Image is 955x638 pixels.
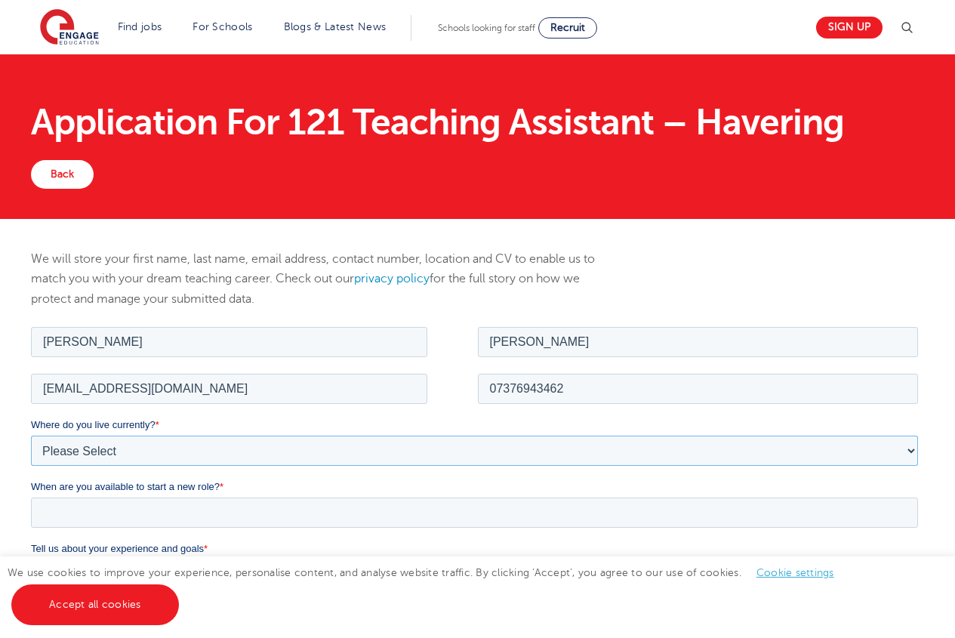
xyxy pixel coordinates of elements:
a: Blogs & Latest News [284,21,387,32]
a: Back [31,160,94,189]
a: For Schools [193,21,252,32]
span: We use cookies to improve your experience, personalise content, and analyse website traffic. By c... [8,567,849,610]
a: Cookie settings [756,567,834,578]
span: Recruit [550,22,585,33]
a: Find jobs [118,21,162,32]
p: We will store your first name, last name, email address, contact number, location and CV to enabl... [31,249,619,309]
h1: Application For 121 Teaching Assistant – Havering [31,104,924,140]
span: Schools looking for staff [438,23,535,33]
a: Sign up [816,17,883,39]
a: Recruit [538,17,597,39]
a: privacy policy [354,272,430,285]
img: Engage Education [40,9,99,47]
a: Accept all cookies [11,584,179,625]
